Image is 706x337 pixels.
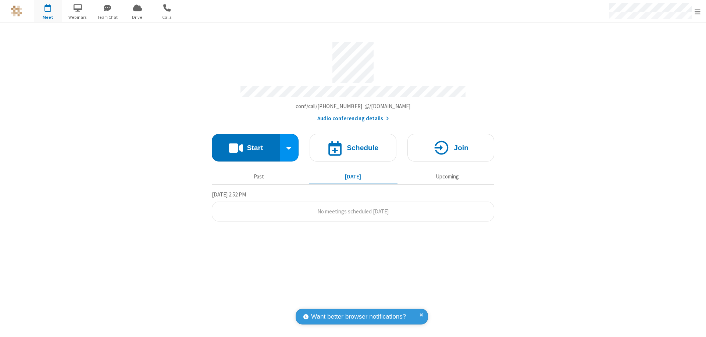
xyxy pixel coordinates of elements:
[64,14,92,21] span: Webinars
[311,312,406,322] span: Want better browser notifications?
[34,14,62,21] span: Meet
[212,36,494,123] section: Account details
[124,14,151,21] span: Drive
[309,170,397,184] button: [DATE]
[403,170,492,184] button: Upcoming
[347,144,378,151] h4: Schedule
[212,134,280,162] button: Start
[310,134,396,162] button: Schedule
[212,191,246,198] span: [DATE] 2:52 PM
[215,170,303,184] button: Past
[94,14,121,21] span: Team Chat
[212,190,494,222] section: Today's Meetings
[317,114,389,123] button: Audio conferencing details
[280,134,299,162] div: Start conference options
[407,134,494,162] button: Join
[247,144,263,151] h4: Start
[454,144,468,151] h4: Join
[317,208,389,215] span: No meetings scheduled [DATE]
[296,103,411,110] span: Copy my meeting room link
[296,102,411,111] button: Copy my meeting room linkCopy my meeting room link
[11,6,22,17] img: QA Selenium DO NOT DELETE OR CHANGE
[153,14,181,21] span: Calls
[688,318,700,332] iframe: Chat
